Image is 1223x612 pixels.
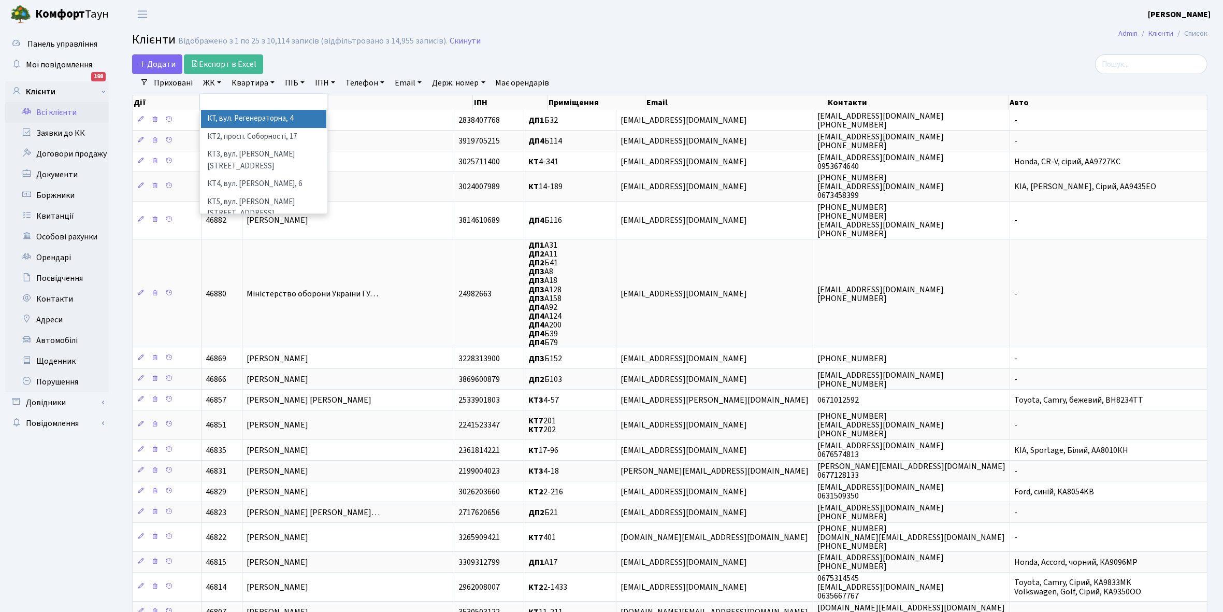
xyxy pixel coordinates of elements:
[5,392,109,413] a: Довідники
[817,502,944,522] span: [EMAIL_ADDRESS][DOMAIN_NAME] [PHONE_NUMBER]
[1014,215,1017,226] span: -
[817,131,944,151] span: [EMAIL_ADDRESS][DOMAIN_NAME] [PHONE_NUMBER]
[5,185,109,206] a: Боржники
[528,257,544,268] b: ДП2
[247,215,308,226] span: [PERSON_NAME]
[311,74,339,92] a: ІПН
[458,486,500,497] span: 3026203660
[247,532,308,543] span: [PERSON_NAME]
[528,266,544,277] b: ДП3
[1014,557,1138,568] span: Honda, Accord, чорний, КА9096МР
[227,74,279,92] a: Квартира
[817,369,944,390] span: [EMAIL_ADDRESS][DOMAIN_NAME] [PHONE_NUMBER]
[1014,465,1017,477] span: -
[428,74,489,92] a: Держ. номер
[528,557,557,568] span: А17
[1103,23,1223,45] nav: breadcrumb
[621,445,747,456] span: [EMAIL_ADDRESS][DOMAIN_NAME]
[621,135,747,147] span: [EMAIL_ADDRESS][DOMAIN_NAME]
[1009,95,1207,110] th: Авто
[391,74,426,92] a: Email
[1014,115,1017,126] span: -
[1118,28,1138,39] a: Admin
[621,486,747,497] span: [EMAIL_ADDRESS][DOMAIN_NAME]
[528,465,543,477] b: КТ3
[1014,135,1017,147] span: -
[5,144,109,164] a: Договори продажу
[458,581,500,593] span: 2962008007
[528,532,556,543] span: 401
[5,330,109,351] a: Автомобілі
[817,523,1005,552] span: [PHONE_NUMBER] [DOMAIN_NAME][EMAIL_ADDRESS][DOMAIN_NAME] [PHONE_NUMBER]
[528,581,543,593] b: КТ2
[458,445,500,456] span: 2361814221
[247,557,308,568] span: [PERSON_NAME]
[247,288,378,300] span: Міністерство оборони України ГУ…
[621,156,747,167] span: [EMAIL_ADDRESS][DOMAIN_NAME]
[1014,507,1017,518] span: -
[528,293,544,304] b: ДП3
[458,557,500,568] span: 3309312799
[26,59,92,70] span: Мої повідомлення
[1014,156,1120,167] span: Honda, CR-V, сірий, AA9727KC
[528,181,563,192] span: 14-189
[621,353,747,364] span: [EMAIL_ADDRESS][DOMAIN_NAME]
[1014,353,1017,364] span: -
[528,424,543,435] b: КТ7
[247,394,371,406] span: [PERSON_NAME] [PERSON_NAME]
[35,6,85,22] b: Комфорт
[528,557,544,568] b: ДП1
[1014,486,1094,497] span: Ford, синій, KA8054KB
[621,215,747,226] span: [EMAIL_ADDRESS][DOMAIN_NAME]
[247,353,308,364] span: [PERSON_NAME]
[1014,445,1128,456] span: KIA, Sportage, Білий, АА8010КН
[528,156,558,167] span: 4-341
[528,239,544,251] b: ДП1
[621,374,747,385] span: [EMAIL_ADDRESS][DOMAIN_NAME]
[458,215,500,226] span: 3814610689
[458,419,500,431] span: 2241523347
[458,532,500,543] span: 3265909421
[528,374,562,385] span: Б103
[528,181,539,192] b: КТ
[1148,8,1211,21] a: [PERSON_NAME]
[199,74,225,92] a: ЖК
[528,215,544,226] b: ДП4
[206,374,226,385] span: 46866
[206,532,226,543] span: 46822
[458,156,500,167] span: 3025711400
[528,374,544,385] b: ДП2
[247,445,308,456] span: [PERSON_NAME]
[458,374,500,385] span: 3869600879
[27,38,97,50] span: Панель управління
[528,239,562,348] span: А31 А11 Б41 А8 А18 А128 А158 А92 А124 А200 Б39 Б79
[817,440,944,460] span: [EMAIL_ADDRESS][DOMAIN_NAME] 0676574813
[247,581,308,593] span: [PERSON_NAME]
[130,6,155,23] button: Переключити навігацію
[621,465,809,477] span: [PERSON_NAME][EMAIL_ADDRESS][DOMAIN_NAME]
[528,353,562,364] span: Б152
[35,6,109,23] span: Таун
[10,4,31,25] img: logo.png
[247,419,308,431] span: [PERSON_NAME]
[528,507,558,518] span: Б21
[132,54,182,74] a: Додати
[528,445,539,456] b: КТ
[528,507,544,518] b: ДП2
[817,172,944,201] span: [PHONE_NUMBER] [EMAIL_ADDRESS][DOMAIN_NAME] 0673458399
[621,532,808,543] span: [DOMAIN_NAME][EMAIL_ADDRESS][DOMAIN_NAME]
[817,481,944,502] span: [EMAIL_ADDRESS][DOMAIN_NAME] 0631509350
[206,215,226,226] span: 46882
[621,419,747,431] span: [EMAIL_ADDRESS][DOMAIN_NAME]
[458,353,500,364] span: 3228313900
[817,284,944,304] span: [EMAIL_ADDRESS][DOMAIN_NAME] [PHONE_NUMBER]
[1014,374,1017,385] span: -
[5,164,109,185] a: Документи
[528,486,543,497] b: КТ2
[548,95,645,110] th: Приміщення
[621,581,747,593] span: [EMAIL_ADDRESS][DOMAIN_NAME]
[621,557,747,568] span: [EMAIL_ADDRESS][DOMAIN_NAME]
[528,215,562,226] span: Б116
[247,486,308,497] span: [PERSON_NAME]
[621,507,747,518] span: [EMAIL_ADDRESS][DOMAIN_NAME]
